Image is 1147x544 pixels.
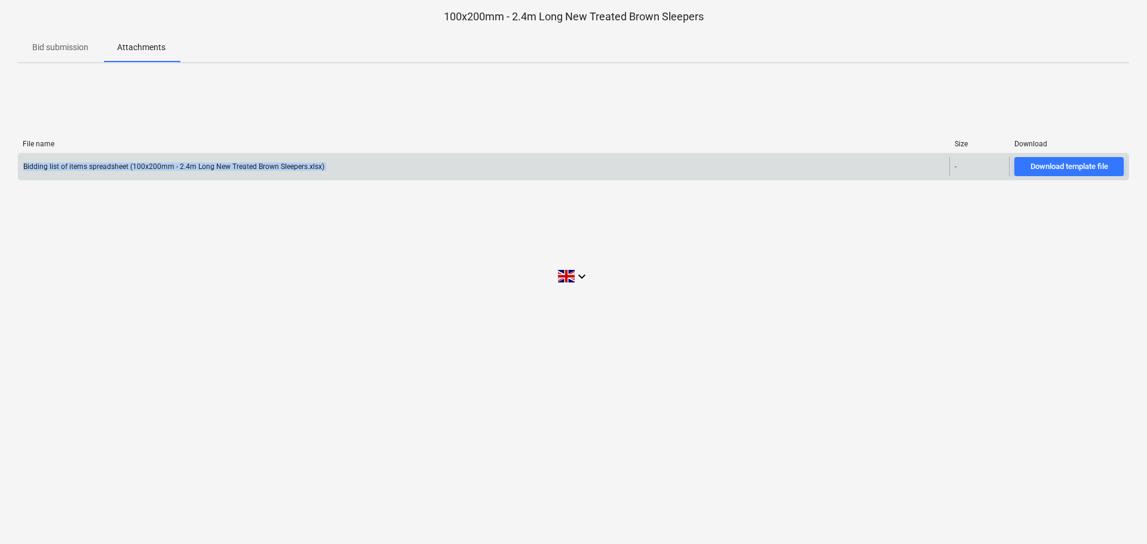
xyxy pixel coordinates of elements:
[18,10,1129,24] p: 100x200mm - 2.4m Long New Treated Brown Sleepers
[955,162,956,171] div: -
[23,162,324,171] div: Bidding list of items spreadsheet (100x200mm - 2.4m Long New Treated Brown Sleepers.xlsx)
[1014,140,1124,148] div: Download
[955,140,1005,148] div: Size
[575,269,589,284] i: keyboard_arrow_down
[23,140,945,148] div: File name
[1031,160,1108,174] div: Download template file
[32,41,88,54] p: Bid submission
[1014,157,1124,176] button: Download template file
[117,41,165,54] p: Attachments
